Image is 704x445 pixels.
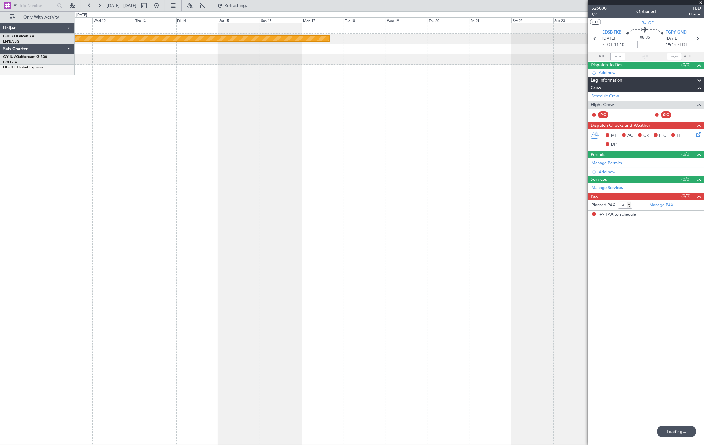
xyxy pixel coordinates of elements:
[684,53,694,60] span: ALDT
[677,132,681,139] span: FP
[92,17,134,23] div: Wed 12
[260,17,302,23] div: Sun 16
[386,17,428,23] div: Wed 19
[107,3,136,8] span: [DATE] - [DATE]
[3,66,17,69] span: HB-JGF
[344,17,385,23] div: Tue 18
[681,176,690,183] span: (0/0)
[591,77,622,84] span: Leg Information
[3,60,19,65] a: EGLF/FAB
[627,132,633,139] span: AC
[592,202,615,208] label: Planned PAX
[591,62,622,69] span: Dispatch To-Dos
[3,55,16,59] span: OY-IUV
[677,42,687,48] span: ELDT
[598,53,609,60] span: ATOT
[659,132,666,139] span: FFC
[643,132,649,139] span: CR
[673,112,687,118] div: - -
[16,15,66,19] span: Only With Activity
[657,426,696,437] div: Loading...
[666,35,679,42] span: [DATE]
[592,93,619,99] a: Schedule Crew
[636,8,656,15] div: Optioned
[592,5,607,12] span: 525030
[591,151,605,158] span: Permits
[592,160,622,166] a: Manage Permits
[602,29,621,36] span: EDSB FKB
[591,193,598,200] span: Pax
[649,202,673,208] a: Manage PAX
[511,17,553,23] div: Sat 22
[640,35,650,41] span: 08:35
[591,101,614,109] span: Flight Crew
[592,185,623,191] a: Manage Services
[553,17,595,23] div: Sun 23
[302,17,344,23] div: Mon 17
[599,212,636,218] span: +9 PAX to schedule
[611,142,617,148] span: DP
[666,29,687,36] span: TGPY GND
[602,35,615,42] span: [DATE]
[470,17,511,23] div: Fri 21
[3,35,17,38] span: F-HECD
[611,132,617,139] span: MF
[681,62,690,68] span: (0/0)
[3,39,19,44] a: LFPB/LBG
[602,42,613,48] span: ETOT
[592,12,607,17] span: 1/2
[681,151,690,158] span: (0/0)
[599,70,701,75] div: Add new
[3,66,43,69] a: HB-JGFGlobal Express
[598,111,608,118] div: PIC
[590,19,601,25] button: UTC
[76,13,87,18] div: [DATE]
[591,176,607,183] span: Services
[215,1,252,11] button: Refreshing...
[639,20,654,26] span: HB-JGF
[7,12,68,22] button: Only With Activity
[3,35,34,38] a: F-HECDFalcon 7X
[134,17,176,23] div: Thu 13
[218,17,260,23] div: Sat 15
[689,12,701,17] span: Charter
[428,17,469,23] div: Thu 20
[661,111,671,118] div: SIC
[591,122,650,129] span: Dispatch Checks and Weather
[689,5,701,12] span: TBD
[224,3,250,8] span: Refreshing...
[666,42,676,48] span: 19:45
[591,84,601,92] span: Crew
[614,42,624,48] span: 11:10
[599,169,701,174] div: Add new
[681,193,690,199] span: (0/9)
[19,1,55,10] input: Trip Number
[610,112,624,118] div: - -
[3,55,47,59] a: OY-IUVGulfstream G-200
[176,17,218,23] div: Fri 14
